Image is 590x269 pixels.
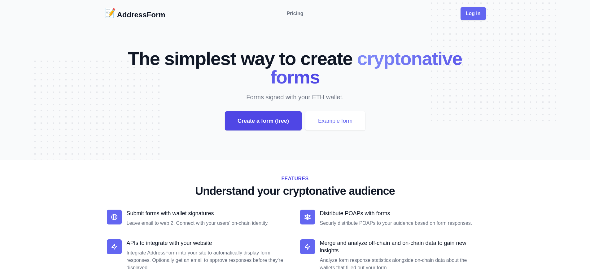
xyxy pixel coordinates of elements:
dd: Leave email to web 2. Connect with your users' on-chain identity. [127,220,290,227]
dd: Securly distribute POAPs to your auidence based on form responses. [320,220,483,227]
div: Example form [305,111,365,130]
h2: AddressForm [117,10,165,20]
div: Create a form (free) [225,111,302,130]
nav: Global [104,7,486,20]
p: Understand your cryptonative audience [107,185,483,197]
div: 📝 [104,7,116,20]
div: Log in [461,7,486,20]
p: Forms signed with your ETH wallet. [137,93,454,101]
p: Merge and analyze off-chain and on-chain data to gain new insights [320,239,483,254]
span: cryptonative forms [270,48,462,88]
span: The simplest way to create [128,48,352,69]
p: Submit forms with wallet signatures [127,210,290,217]
a: Pricing [286,10,303,17]
p: Distribute POAPs with forms [320,210,483,217]
p: APIs to integrate with your website [127,239,290,247]
h2: Features [107,175,483,182]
